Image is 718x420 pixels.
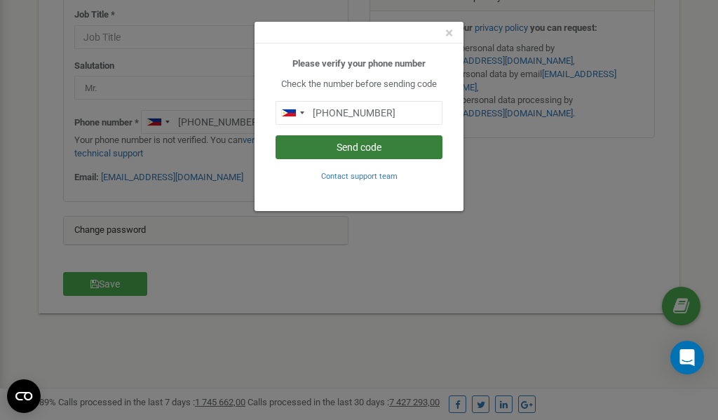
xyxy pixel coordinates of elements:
button: Close [445,26,453,41]
button: Open CMP widget [7,379,41,413]
p: Check the number before sending code [276,78,442,91]
input: 0905 123 4567 [276,101,442,125]
button: Send code [276,135,442,159]
div: Open Intercom Messenger [670,341,704,374]
b: Please verify your phone number [292,58,426,69]
div: Telephone country code [276,102,309,124]
a: Contact support team [321,170,398,181]
small: Contact support team [321,172,398,181]
span: × [445,25,453,41]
